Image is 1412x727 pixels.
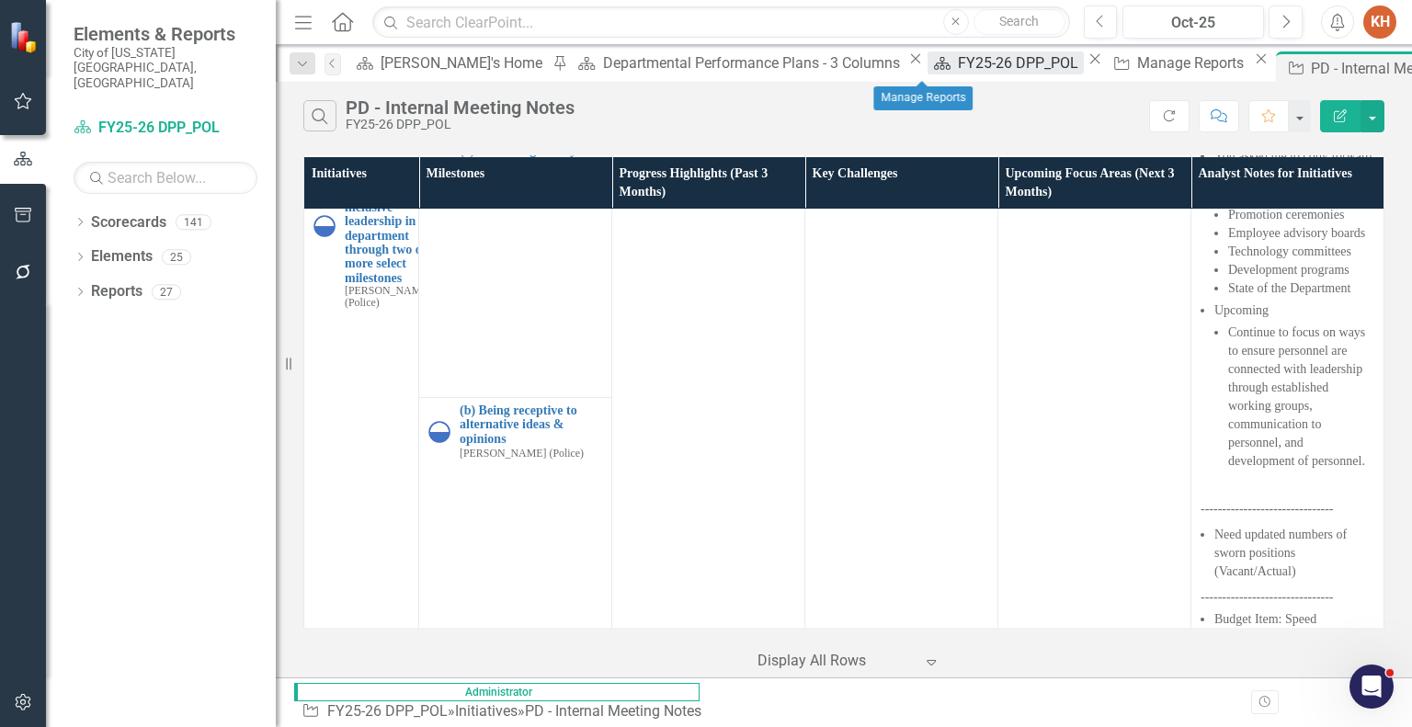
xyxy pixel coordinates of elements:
iframe: Intercom live chat [1349,665,1394,709]
a: Initiatives [455,702,518,720]
small: City of [US_STATE][GEOGRAPHIC_DATA], [GEOGRAPHIC_DATA] [74,45,257,90]
div: FY25-26 DPP_POL [958,51,1084,74]
li: Budget Item: Speed Enforcement [1214,610,1374,647]
td: Double-Click to Edit [612,138,805,657]
div: 27 [152,284,181,300]
img: In Progress [428,421,450,443]
div: FY25-26 DPP_POL [346,118,575,131]
input: Search ClearPoint... [372,6,1069,39]
div: 141 [176,214,211,230]
button: KH [1363,6,1396,39]
td: Double-Click to Edit Right Click for Context Menu [419,397,612,657]
a: Departmental Performance Plans - 3 Columns [571,51,904,74]
div: Oct-25 [1129,12,1258,34]
div: PD - Internal Meeting Notes [346,97,575,118]
td: Double-Click to Edit [1191,138,1384,657]
li: Technology committees [1228,243,1374,261]
div: Departmental Performance Plans - 3 Columns [603,51,905,74]
div: 25 [162,249,191,265]
li: Continue to focus on ways to ensure personnel are connected with leadership through established w... [1228,324,1374,471]
td: Double-Click to Edit Right Click for Context Menu [419,138,612,398]
div: PD - Internal Meeting Notes [525,702,701,720]
li: Progress [1214,184,1374,298]
li: Employee advisory boards [1228,224,1374,243]
div: Manage Reports [1137,51,1249,74]
span: Search [999,14,1039,28]
a: 4 - [PERSON_NAME] a sense of belonging and inclusive leadership in the department through two or ... [345,143,451,285]
a: FY25-26 DPP_POL [74,118,257,139]
li: State of the Department [1228,279,1374,298]
small: [PERSON_NAME] (Police) [460,448,584,460]
p: ------------------------------- [1201,585,1374,607]
div: Manage Reports [873,86,973,110]
li: Development programs [1228,261,1374,279]
li: Upcoming [1214,301,1374,471]
div: [PERSON_NAME]'s Home [381,51,548,74]
a: Manage Reports [1107,51,1249,74]
a: Scorecards [91,212,166,233]
button: Oct-25 [1122,6,1264,39]
a: Elements [91,246,153,267]
img: In Progress [313,215,336,237]
span: Elements & Reports [74,23,257,45]
li: Promotion ceremonies [1228,206,1374,224]
span: Administrator [294,683,700,701]
li: Need updated numbers of sworn positions (Vacant/Actual) [1214,526,1374,581]
a: (b) Being receptive to alternative ideas & opinions [460,403,602,446]
td: Double-Click to Edit [998,138,1191,657]
a: Reports [91,281,142,302]
td: Double-Click to Edit Right Click for Context Menu [304,138,419,657]
td: Double-Click to Edit [805,138,998,657]
small: [PERSON_NAME] (Police) [345,285,451,309]
img: ClearPoint Strategy [9,21,41,53]
a: [PERSON_NAME]'s Home [350,51,548,74]
a: FY25-26 DPP_POL [928,51,1084,74]
button: Search [974,9,1065,35]
a: FY25-26 DPP_POL [327,702,448,720]
p: ------------------------------- [1201,496,1374,522]
div: » » [302,701,709,722]
input: Search Below... [74,162,257,194]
